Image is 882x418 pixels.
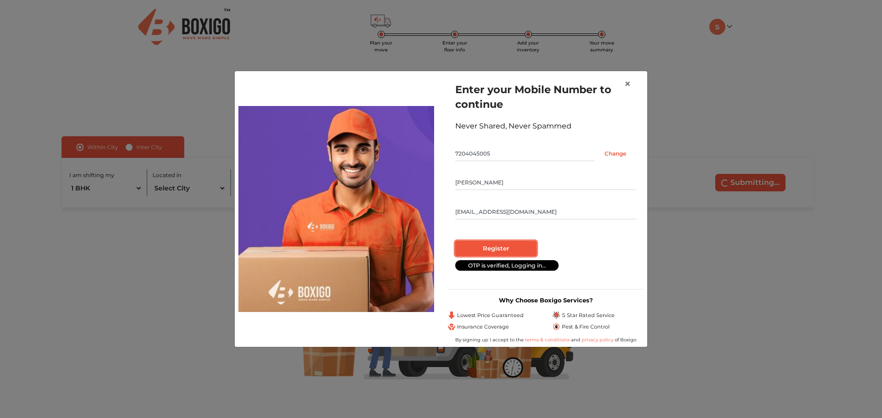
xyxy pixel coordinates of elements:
[457,312,524,319] span: Lowest Price Guaranteed
[238,106,434,312] img: relocation-img
[455,205,636,219] input: Email Id
[455,121,636,132] div: Never Shared, Never Spammed
[448,297,644,304] h3: Why Choose Boxigo Services?
[562,323,610,331] span: Pest & Fire Control
[457,323,509,331] span: Insurance Coverage
[455,241,537,256] input: Register
[455,146,594,161] input: Mobile No
[594,146,636,161] input: Change
[624,77,631,90] span: ×
[448,336,644,343] div: By signing up I accept to the and of Boxigo
[580,337,615,343] a: privacy policy
[617,71,638,97] button: Close
[455,260,559,271] div: OTP is verified, Logging in...
[455,82,636,111] h1: Enter your Mobile Number to continue
[525,337,571,343] a: terms & conditions
[562,312,615,319] span: 5 Star Rated Service
[455,175,636,190] input: Your Name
